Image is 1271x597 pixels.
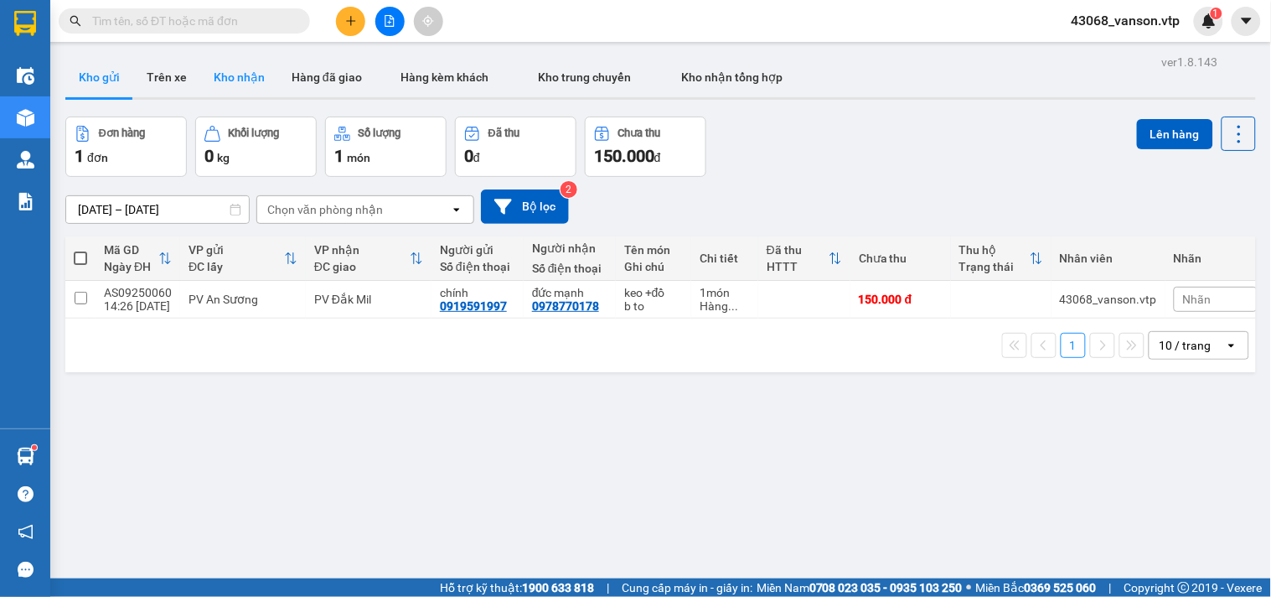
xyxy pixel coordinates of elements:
img: warehouse-icon [17,448,34,465]
sup: 1 [1211,8,1222,19]
span: notification [18,524,34,540]
span: kg [217,151,230,164]
div: Hàng thông thường [700,299,750,313]
span: PV Đắk Mil [168,117,209,127]
span: Miền Bắc [976,579,1097,597]
button: Kho nhận [200,57,278,97]
span: 150.000 [594,146,654,166]
sup: 1 [32,445,37,450]
th: Toggle SortBy [758,236,850,281]
strong: CÔNG TY TNHH [GEOGRAPHIC_DATA] 214 QL13 - P.26 - Q.BÌNH THẠNH - TP HCM 1900888606 [44,27,136,90]
div: VP gửi [189,243,284,257]
span: Nơi gửi: [17,117,34,141]
div: Khối lượng [229,127,280,139]
strong: 0708 023 035 - 0935 103 250 [809,581,963,594]
div: Người nhận [532,241,607,255]
strong: BIÊN NHẬN GỬI HÀNG HOÁ [58,101,194,113]
div: Chi tiết [700,252,750,265]
div: Chọn văn phòng nhận [267,201,383,218]
div: chính [440,286,515,299]
div: Số điện thoại [532,262,607,275]
div: 0978770178 [532,299,599,313]
div: HTTT [767,260,829,273]
span: Hỗ trợ kỹ thuật: [440,579,594,597]
div: Đơn hàng [99,127,145,139]
img: warehouse-icon [17,109,34,127]
img: icon-new-feature [1201,13,1217,29]
span: plus [345,15,357,27]
span: search [70,15,81,27]
div: Chưa thu [859,252,943,265]
span: | [607,579,609,597]
div: ĐC giao [314,260,410,273]
div: Chưa thu [618,127,661,139]
div: Nhãn [1174,252,1258,265]
button: Số lượng1món [325,117,447,177]
span: đ [654,151,661,164]
div: 10 / trang [1160,337,1212,354]
button: plus [336,7,365,36]
div: Thu hộ [959,243,1030,257]
img: logo-vxr [14,11,36,36]
input: Select a date range. [66,196,249,223]
div: Trạng thái [959,260,1030,273]
button: file-add [375,7,405,36]
span: Kho trung chuyển [539,70,632,84]
span: 43068_vanson.vtp [1058,10,1194,31]
button: Hàng đã giao [278,57,375,97]
img: warehouse-icon [17,67,34,85]
span: ... [728,299,738,313]
button: Trên xe [133,57,200,97]
button: Bộ lọc [481,189,569,224]
svg: open [450,203,463,216]
div: Ngày ĐH [104,260,158,273]
button: Khối lượng0kg [195,117,317,177]
div: Đã thu [767,243,829,257]
button: Kho gửi [65,57,133,97]
div: AS09250060 [104,286,172,299]
div: 43068_vanson.vtp [1060,293,1157,306]
svg: open [1225,339,1238,352]
span: Nhãn [1183,293,1212,306]
div: Nhân viên [1060,252,1157,265]
div: keo +đồ [624,286,683,299]
th: Toggle SortBy [180,236,306,281]
button: aim [414,7,443,36]
button: Đơn hàng1đơn [65,117,187,177]
div: Ghi chú [624,260,683,273]
span: ⚪️ [967,584,972,591]
sup: 2 [561,181,577,198]
span: Kho nhận tổng hợp [682,70,783,84]
span: 0 [204,146,214,166]
div: VP nhận [314,243,410,257]
span: Hàng kèm khách [400,70,488,84]
div: ĐC lấy [189,260,284,273]
span: AS09250060 [168,63,236,75]
div: 0919591997 [440,299,507,313]
span: caret-down [1239,13,1254,29]
span: đ [473,151,480,164]
span: file-add [384,15,395,27]
span: copyright [1178,582,1190,594]
div: đức mạnh [532,286,607,299]
span: Cung cấp máy in - giấy in: [622,579,752,597]
span: Nơi nhận: [128,117,155,141]
input: Tìm tên, số ĐT hoặc mã đơn [92,12,290,30]
th: Toggle SortBy [951,236,1051,281]
button: 1 [1061,333,1086,358]
th: Toggle SortBy [96,236,180,281]
span: đơn [87,151,108,164]
div: 150.000 đ [859,293,943,306]
span: message [18,562,34,578]
span: aim [422,15,434,27]
span: Miền Nam [757,579,963,597]
div: Đã thu [488,127,519,139]
span: | [1109,579,1112,597]
img: logo [17,38,39,80]
span: question-circle [18,486,34,502]
span: 14:26:43 [DATE] [159,75,236,88]
div: PV Đắk Mil [314,293,423,306]
span: 1 [75,146,84,166]
div: Tên món [624,243,683,257]
button: Đã thu0đ [455,117,576,177]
